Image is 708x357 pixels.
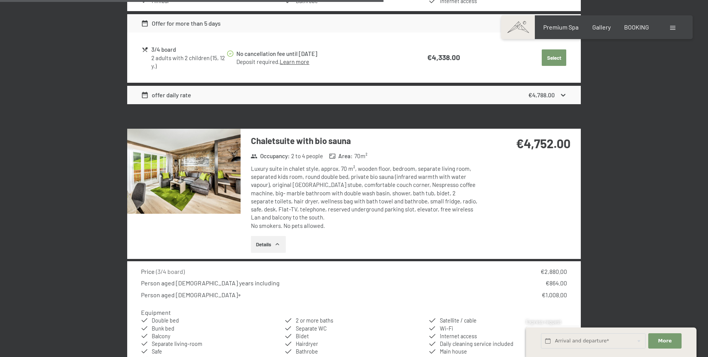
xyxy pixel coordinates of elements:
a: Gallery [592,23,611,31]
button: Details [251,236,286,253]
h4: Equipment [141,309,171,316]
span: Hairdryer [296,341,318,347]
strong: €4,788.00 [528,91,555,98]
span: Separate WC [296,325,327,332]
span: Main house [440,348,467,355]
span: Double bed [152,317,179,324]
h3: Chaletsuite with bio sauna [251,135,479,147]
span: Daily cleaning service included [440,341,513,347]
div: No cancellation fee until [DATE] [236,49,396,58]
div: Person aged [DEMOGRAPHIC_DATA] years including [141,279,280,287]
div: €864.00 [546,279,567,287]
div: Offer for more than 5 days€4,338.00 [127,14,581,33]
span: Express request [526,319,561,325]
strong: Occupancy : [251,152,290,160]
span: ( 3/4 board ) [156,268,185,275]
span: More [658,337,672,344]
span: Bathrobe [296,348,318,355]
div: €2,880.00 [541,267,567,276]
span: Wi-Fi [440,325,453,332]
div: €1,008.00 [542,291,567,299]
span: Satellite / cable [440,317,477,324]
div: Deposit required. [236,58,396,66]
strong: €4,338.00 [427,53,460,62]
span: Bunk bed [152,325,174,332]
div: Price [141,267,185,276]
span: Balcony [152,333,170,339]
span: 2 to 4 people [291,152,323,160]
span: 70 m² [354,152,367,160]
a: Premium Spa [543,23,579,31]
span: 2 or more baths [296,317,333,324]
button: Select [542,49,566,66]
strong: Area : [329,152,353,160]
span: Internet access [440,333,477,339]
span: Safe [152,348,162,355]
strong: €4,752.00 [516,136,570,151]
div: Person aged [DEMOGRAPHIC_DATA]+ [141,291,241,299]
div: offer daily rate [141,90,192,100]
div: 3/4 board [151,45,226,54]
span: Bidet [296,333,309,339]
span: Separate living-room [152,341,202,347]
a: Learn more [280,58,309,65]
div: offer daily rate€4,788.00 [127,86,581,104]
div: Offer for more than 5 days [141,19,221,28]
div: Luxury suite in chalet style, approx. 70 m², wooden floor, bedroom, separate living room, separat... [251,165,479,230]
div: 2 adults with 2 children (15, 12 y.) [151,54,226,70]
a: BOOKING [624,23,649,31]
img: mss_renderimg.php [127,129,241,214]
button: More [648,333,681,349]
